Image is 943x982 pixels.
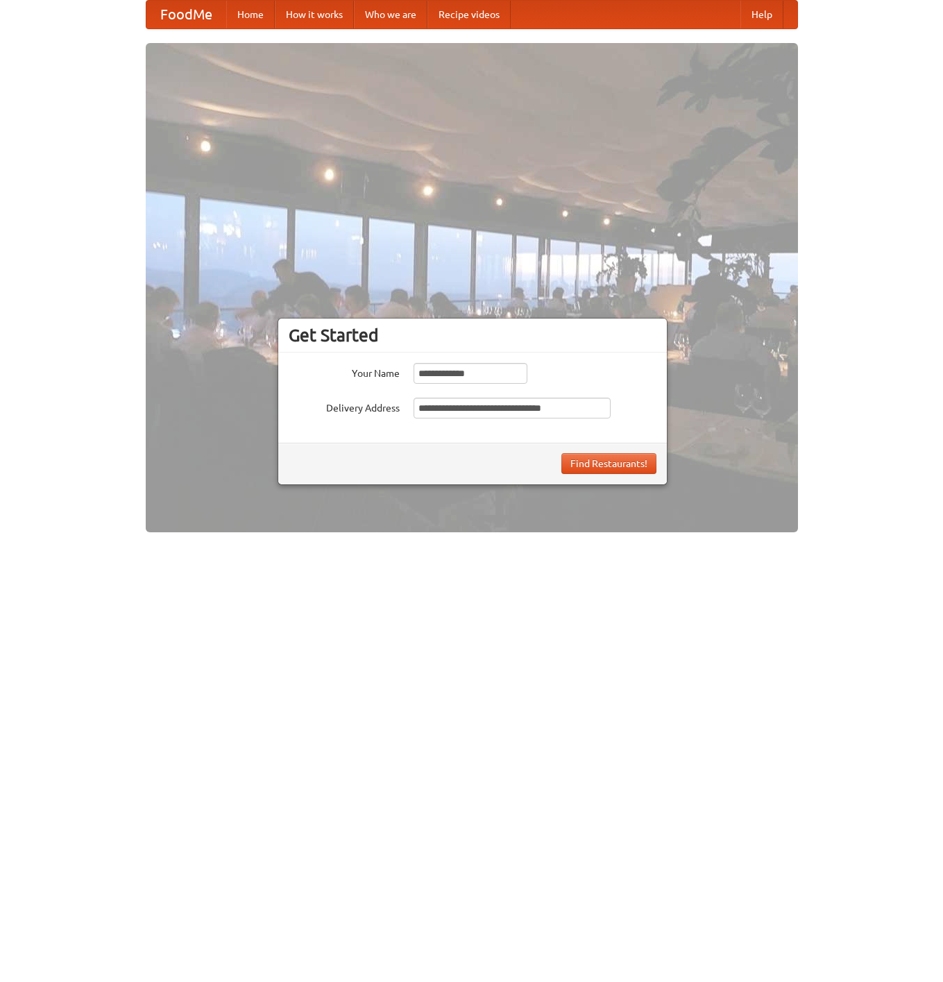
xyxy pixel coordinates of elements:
label: Delivery Address [289,398,400,415]
a: FoodMe [146,1,226,28]
a: Who we are [354,1,427,28]
a: Recipe videos [427,1,511,28]
a: Home [226,1,275,28]
h3: Get Started [289,325,656,346]
a: Help [740,1,783,28]
label: Your Name [289,363,400,380]
a: How it works [275,1,354,28]
button: Find Restaurants! [561,453,656,474]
